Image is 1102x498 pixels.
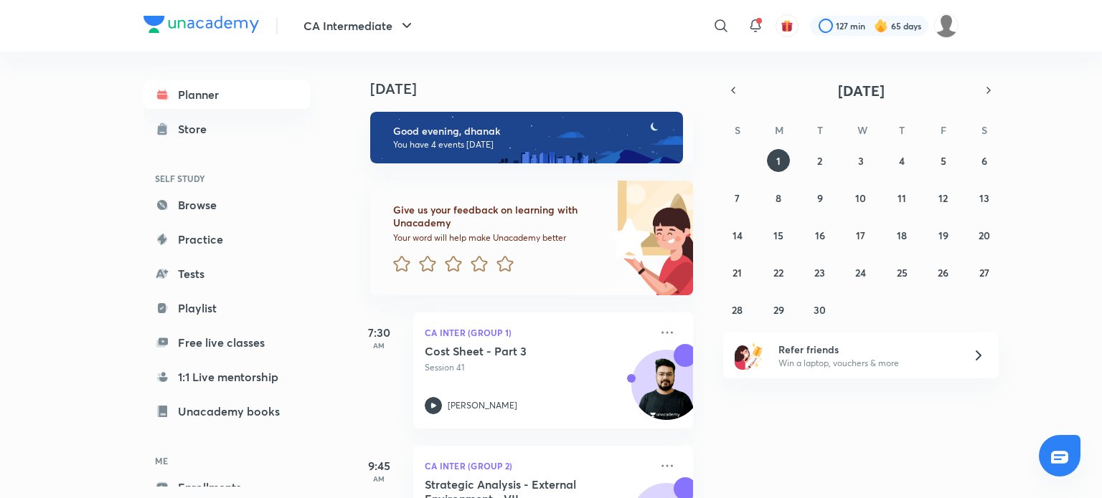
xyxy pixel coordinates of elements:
[448,399,517,412] p: [PERSON_NAME]
[743,80,979,100] button: [DATE]
[632,358,701,426] img: Avatar
[773,229,783,242] abbr: September 15, 2025
[979,266,989,279] abbr: September 27, 2025
[899,123,905,137] abbr: Thursday
[393,203,603,229] h6: Give us your feedback on learning with Unacademy
[143,259,310,288] a: Tests
[809,149,832,172] button: September 2, 2025
[817,123,823,137] abbr: Tuesday
[776,191,781,205] abbr: September 8, 2025
[370,112,683,163] img: evening
[295,11,424,40] button: CA Intermediate
[773,266,783,279] abbr: September 22, 2025
[979,229,990,242] abbr: September 20, 2025
[425,324,650,341] p: CA Inter (Group 1)
[143,363,310,391] a: 1:1 Live mentorship
[809,298,832,321] button: September 30, 2025
[849,186,872,209] button: September 10, 2025
[778,357,955,370] p: Win a laptop, vouchers & more
[890,224,913,246] button: September 18, 2025
[350,324,408,341] h5: 7:30
[767,186,790,209] button: September 8, 2025
[726,298,749,321] button: September 28, 2025
[890,186,913,209] button: September 11, 2025
[350,341,408,350] p: AM
[981,123,987,137] abbr: Saturday
[809,224,832,246] button: September 16, 2025
[899,154,905,168] abbr: September 4, 2025
[143,225,310,254] a: Practice
[726,186,749,209] button: September 7, 2025
[932,149,955,172] button: September 5, 2025
[855,191,866,205] abbr: September 10, 2025
[773,303,784,317] abbr: September 29, 2025
[849,261,872,284] button: September 24, 2025
[932,224,955,246] button: September 19, 2025
[890,149,913,172] button: September 4, 2025
[973,261,996,284] button: September 27, 2025
[776,14,799,37] button: avatar
[781,19,793,32] img: avatar
[890,261,913,284] button: September 25, 2025
[143,115,310,143] a: Store
[934,14,959,38] img: dhanak
[858,154,864,168] abbr: September 3, 2025
[776,154,781,168] abbr: September 1, 2025
[733,266,742,279] abbr: September 21, 2025
[393,139,670,150] p: You have 4 events [DATE]
[814,266,825,279] abbr: September 23, 2025
[973,224,996,246] button: September 20, 2025
[726,224,749,246] button: September 14, 2025
[938,191,948,205] abbr: September 12, 2025
[735,123,740,137] abbr: Sunday
[849,149,872,172] button: September 3, 2025
[817,191,823,205] abbr: September 9, 2025
[350,457,408,474] h5: 9:45
[735,341,763,370] img: referral
[849,224,872,246] button: September 17, 2025
[938,229,948,242] abbr: September 19, 2025
[143,16,259,37] a: Company Logo
[767,224,790,246] button: September 15, 2025
[809,186,832,209] button: September 9, 2025
[932,186,955,209] button: September 12, 2025
[973,149,996,172] button: September 6, 2025
[767,298,790,321] button: September 29, 2025
[898,191,906,205] abbr: September 11, 2025
[778,342,955,357] h6: Refer friends
[143,80,310,109] a: Planner
[178,120,215,138] div: Store
[733,229,743,242] abbr: September 14, 2025
[857,123,867,137] abbr: Wednesday
[143,294,310,322] a: Playlist
[981,154,987,168] abbr: September 6, 2025
[143,16,259,33] img: Company Logo
[817,154,822,168] abbr: September 2, 2025
[838,81,885,100] span: [DATE]
[370,80,707,97] h4: [DATE]
[814,303,826,317] abbr: September 30, 2025
[425,457,650,474] p: CA Inter (Group 2)
[143,449,310,473] h6: ME
[425,361,650,374] p: Session 41
[855,266,866,279] abbr: September 24, 2025
[938,266,948,279] abbr: September 26, 2025
[735,191,740,205] abbr: September 7, 2025
[932,261,955,284] button: September 26, 2025
[393,232,603,244] p: Your word will help make Unacademy better
[767,261,790,284] button: September 22, 2025
[874,19,888,33] img: streak
[350,474,408,483] p: AM
[775,123,783,137] abbr: Monday
[979,191,989,205] abbr: September 13, 2025
[732,303,743,317] abbr: September 28, 2025
[143,191,310,219] a: Browse
[815,229,825,242] abbr: September 16, 2025
[726,261,749,284] button: September 21, 2025
[143,397,310,426] a: Unacademy books
[143,328,310,357] a: Free live classes
[941,154,946,168] abbr: September 5, 2025
[767,149,790,172] button: September 1, 2025
[559,181,693,295] img: feedback_image
[425,344,603,358] h5: Cost Sheet - Part 3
